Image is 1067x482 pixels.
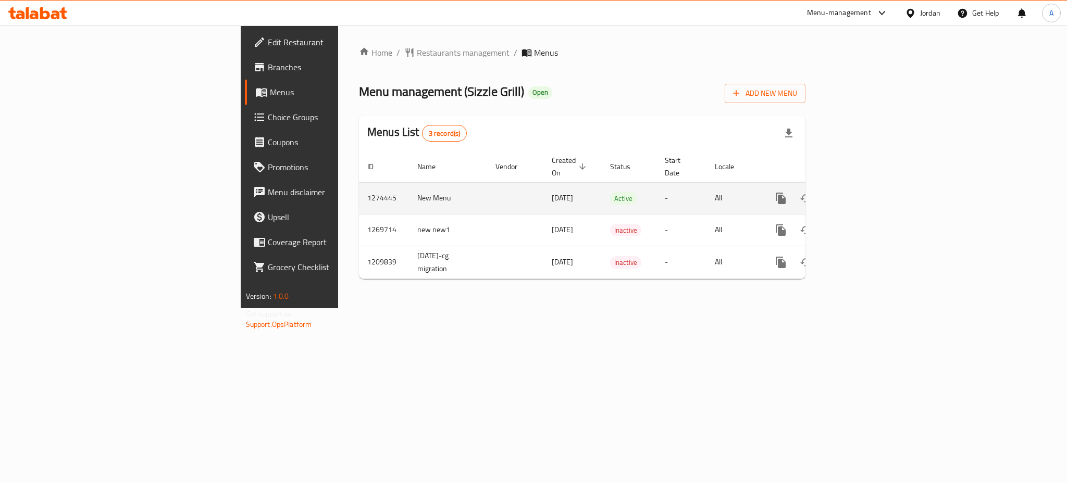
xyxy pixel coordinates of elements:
a: Edit Restaurant [245,30,419,55]
a: Menus [245,80,419,105]
span: Open [528,88,552,97]
span: Choice Groups [268,111,411,123]
div: Menu-management [807,7,871,19]
td: All [706,214,760,246]
span: Menus [270,86,411,98]
span: Menus [534,46,558,59]
td: [DATE]-cg migration [409,246,487,278]
td: - [656,246,706,278]
span: Edit Restaurant [268,36,411,48]
button: Add New Menu [725,84,805,103]
th: Actions [760,151,877,183]
span: Get support on: [246,307,294,321]
button: more [768,250,793,275]
span: Created On [552,154,589,179]
td: - [656,214,706,246]
li: / [514,46,517,59]
span: Menu management ( Sizzle Grill ) [359,80,524,103]
span: Menu disclaimer [268,186,411,198]
a: Choice Groups [245,105,419,130]
h2: Menus List [367,124,467,142]
td: All [706,246,760,278]
span: A [1049,7,1053,19]
span: Vendor [495,160,531,173]
span: Inactive [610,257,641,269]
a: Branches [245,55,419,80]
a: Promotions [245,155,419,180]
button: Change Status [793,250,818,275]
span: Add New Menu [733,87,797,100]
td: New Menu [409,182,487,214]
table: enhanced table [359,151,877,279]
a: Menu disclaimer [245,180,419,205]
a: Upsell [245,205,419,230]
span: Start Date [665,154,694,179]
div: Total records count [422,125,467,142]
div: Open [528,86,552,99]
span: [DATE] [552,223,573,236]
button: more [768,186,793,211]
nav: breadcrumb [359,46,805,59]
span: Locale [715,160,748,173]
td: - [656,182,706,214]
span: Active [610,193,637,205]
div: Inactive [610,224,641,236]
span: Inactive [610,224,641,236]
div: Active [610,192,637,205]
span: Version: [246,289,271,303]
span: [DATE] [552,191,573,205]
a: Restaurants management [404,46,510,59]
span: Name [417,160,449,173]
a: Coupons [245,130,419,155]
div: Inactive [610,256,641,269]
div: Export file [776,121,801,146]
td: new new1 [409,214,487,246]
div: Jordan [920,7,940,19]
span: Coverage Report [268,236,411,248]
span: ID [367,160,387,173]
span: 1.0.0 [273,289,289,303]
span: Promotions [268,161,411,173]
span: 3 record(s) [423,129,467,138]
span: Coupons [268,136,411,148]
td: All [706,182,760,214]
button: Change Status [793,218,818,243]
span: Branches [268,61,411,73]
a: Coverage Report [245,230,419,255]
span: Upsell [268,211,411,223]
a: Support.OpsPlatform [246,318,312,331]
span: [DATE] [552,255,573,269]
a: Grocery Checklist [245,255,419,280]
span: Restaurants management [417,46,510,59]
span: Grocery Checklist [268,261,411,273]
span: Status [610,160,644,173]
button: more [768,218,793,243]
